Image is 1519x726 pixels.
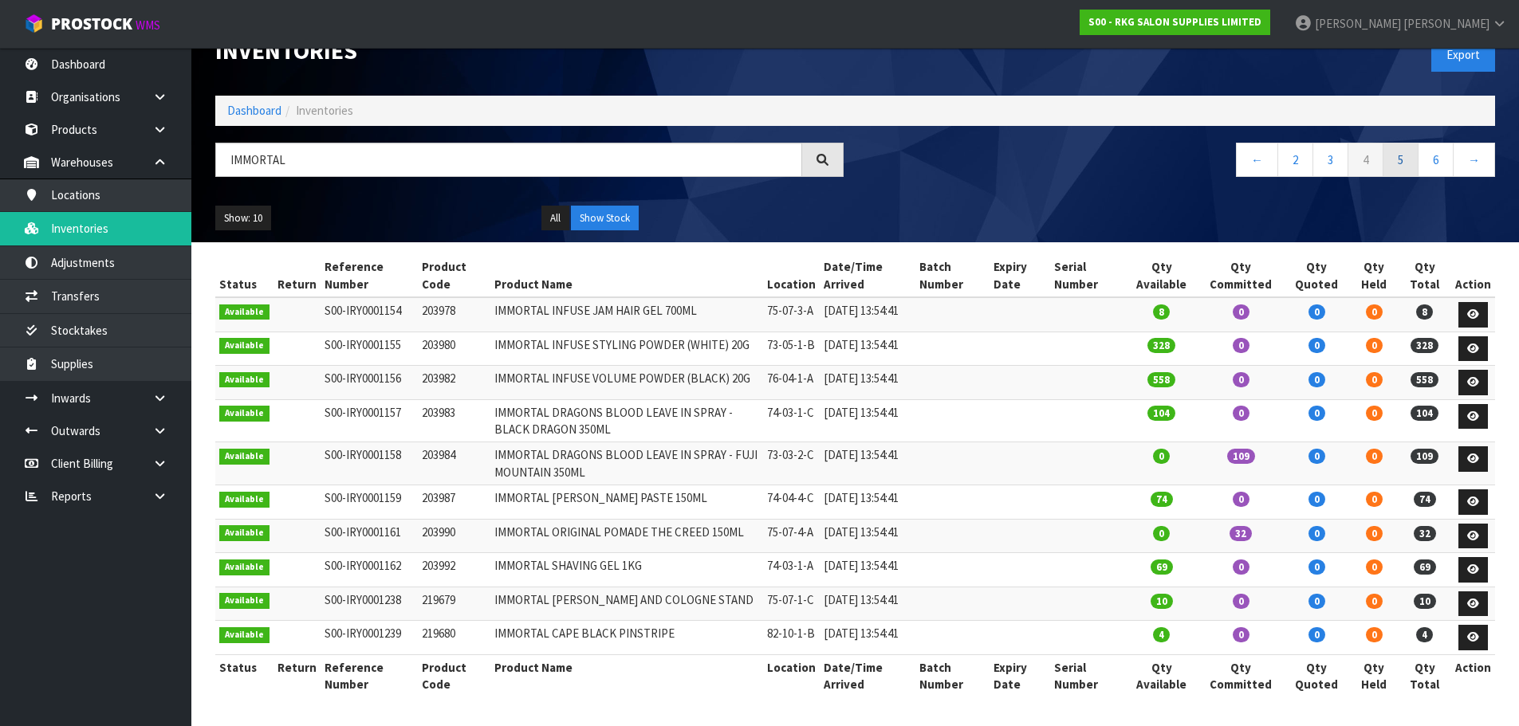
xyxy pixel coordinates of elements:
td: S00-IRY0001239 [321,621,418,655]
span: 0 [1366,372,1383,387]
input: Search inventories [215,143,802,177]
span: Available [219,525,270,541]
th: Action [1451,254,1495,297]
nav: Page navigation [868,143,1496,182]
th: Product Code [418,654,491,697]
button: Export [1431,37,1495,72]
td: 203983 [418,399,491,442]
span: 0 [1233,492,1249,507]
span: 0 [1308,372,1325,387]
td: IMMORTAL SHAVING GEL 1KG [490,553,763,587]
th: Return [273,254,321,297]
th: Qty Quoted [1284,654,1350,697]
th: Reference Number [321,654,418,697]
td: IMMORTAL [PERSON_NAME] AND COLOGNE STAND [490,587,763,621]
span: 0 [1233,627,1249,642]
td: [DATE] 13:54:41 [820,519,915,553]
td: 203990 [418,519,491,553]
span: 0 [1366,526,1383,541]
td: IMMORTAL CAPE BLACK PINSTRIPE [490,621,763,655]
span: 558 [1411,372,1438,387]
th: Qty Committed [1198,654,1284,697]
td: [DATE] 13:54:41 [820,366,915,400]
span: 104 [1411,406,1438,421]
td: S00-IRY0001155 [321,332,418,366]
td: S00-IRY0001158 [321,442,418,485]
span: 4 [1416,627,1433,642]
span: 32 [1414,526,1436,541]
a: 5 [1383,143,1419,177]
span: Available [219,304,270,320]
th: Qty Available [1125,654,1198,697]
span: 0 [1366,559,1383,575]
button: Show: 10 [215,206,271,231]
td: 82-10-1-B [763,621,820,655]
strong: S00 - RKG SALON SUPPLIES LIMITED [1088,15,1261,29]
th: Date/Time Arrived [820,254,915,297]
span: 0 [1308,304,1325,320]
td: 75-07-4-A [763,519,820,553]
small: WMS [136,18,160,33]
span: 0 [1233,338,1249,353]
span: 0 [1366,304,1383,320]
td: [DATE] 13:54:41 [820,399,915,442]
span: 10 [1151,594,1173,609]
td: IMMORTAL ORIGINAL POMADE THE CREED 150ML [490,519,763,553]
td: 73-05-1-B [763,332,820,366]
td: 203987 [418,485,491,520]
a: 3 [1312,143,1348,177]
th: Qty Total [1399,254,1451,297]
td: S00-IRY0001238 [321,587,418,621]
th: Qty Committed [1198,254,1284,297]
td: [DATE] 13:54:41 [820,485,915,520]
span: 0 [1233,406,1249,421]
span: 69 [1151,559,1173,575]
th: Expiry Date [990,254,1050,297]
td: 75-07-1-C [763,587,820,621]
th: Qty Quoted [1284,254,1350,297]
span: 109 [1411,449,1438,464]
td: 76-04-1-A [763,366,820,400]
th: Location [763,254,820,297]
td: [DATE] 13:54:41 [820,553,915,587]
a: 6 [1418,143,1454,177]
td: IMMORTAL [PERSON_NAME] PASTE 150ML [490,485,763,520]
span: 0 [1153,449,1170,464]
span: 0 [1366,449,1383,464]
td: [DATE] 13:54:41 [820,297,915,332]
span: 0 [1366,338,1383,353]
th: Date/Time Arrived [820,654,915,697]
td: [DATE] 13:54:41 [820,332,915,366]
button: Show Stock [571,206,639,231]
td: S00-IRY0001154 [321,297,418,332]
th: Qty Held [1350,654,1399,697]
td: S00-IRY0001162 [321,553,418,587]
th: Status [215,654,273,697]
td: IMMORTAL INFUSE STYLING POWDER (WHITE) 20G [490,332,763,366]
span: Inventories [296,103,353,118]
td: IMMORTAL DRAGONS BLOOD LEAVE IN SPRAY - BLACK DRAGON 350ML [490,399,763,442]
td: S00-IRY0001159 [321,485,418,520]
th: Location [763,654,820,697]
span: 0 [1366,492,1383,507]
span: 0 [1233,304,1249,320]
span: 74 [1151,492,1173,507]
th: Expiry Date [990,654,1050,697]
th: Product Code [418,254,491,297]
th: Action [1451,654,1495,697]
span: 0 [1366,627,1383,642]
a: → [1453,143,1495,177]
th: Qty Total [1399,654,1451,697]
span: 0 [1308,492,1325,507]
th: Return [273,654,321,697]
span: 0 [1153,526,1170,541]
th: Qty Available [1125,254,1198,297]
td: IMMORTAL DRAGONS BLOOD LEAVE IN SPRAY - FUJI MOUNTAIN 350ML [490,442,763,485]
td: IMMORTAL INFUSE VOLUME POWDER (BLACK) 20G [490,366,763,400]
span: Available [219,492,270,508]
span: Available [219,406,270,422]
span: 104 [1147,406,1175,421]
h1: Inventories [215,37,844,64]
span: 8 [1416,304,1433,320]
th: Batch Number [915,654,990,697]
